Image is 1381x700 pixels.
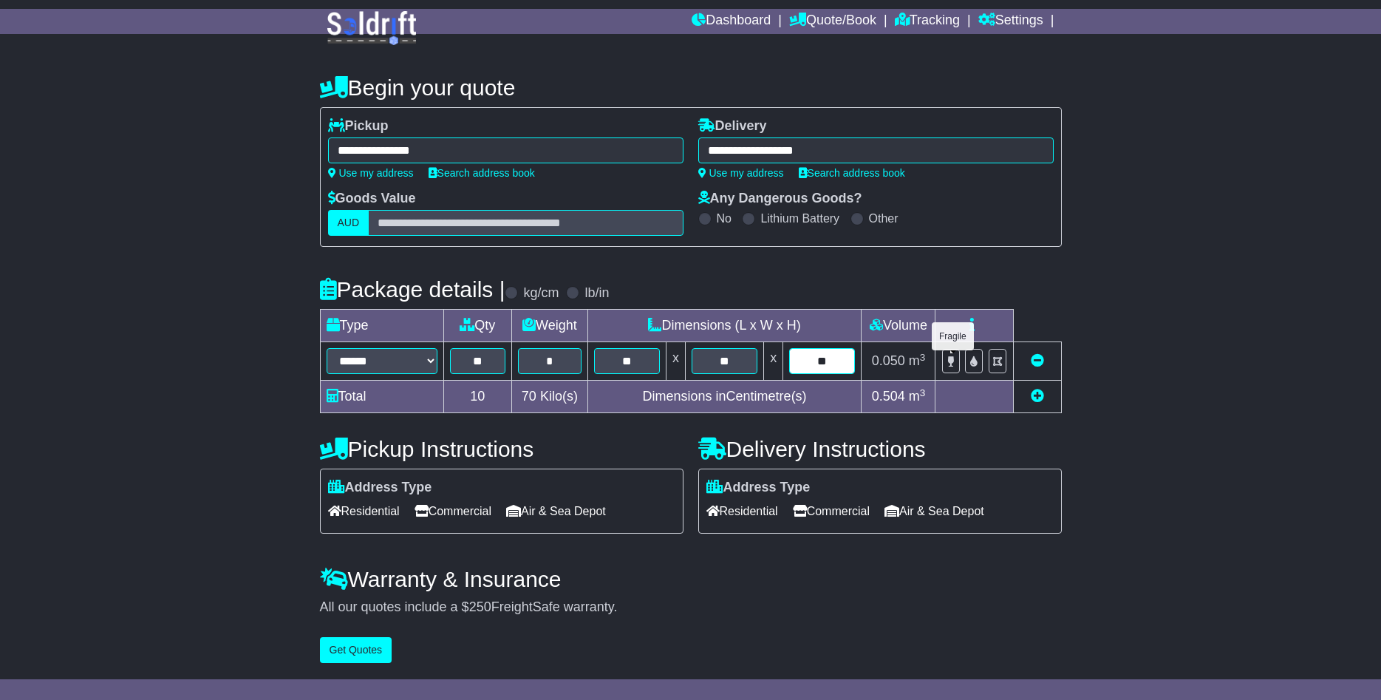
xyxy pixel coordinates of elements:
span: 0.504 [872,389,905,404]
a: Settings [978,9,1043,34]
label: Any Dangerous Goods? [698,191,862,207]
label: kg/cm [523,285,559,302]
div: Fragile [932,322,974,350]
td: Total [320,381,443,413]
span: Commercial [793,500,870,523]
sup: 3 [920,352,926,363]
td: Weight [512,310,588,342]
sup: 3 [920,387,926,398]
label: Lithium Battery [760,211,839,225]
td: Type [320,310,443,342]
label: Address Type [328,480,432,496]
a: Use my address [698,167,784,179]
label: Other [869,211,898,225]
td: Volume [862,310,935,342]
span: m [909,389,926,404]
label: Address Type [706,480,811,496]
a: Search address book [429,167,535,179]
a: Remove this item [1031,353,1044,368]
span: 0.050 [872,353,905,368]
label: Goods Value [328,191,416,207]
span: 250 [469,599,491,614]
label: Delivery [698,118,767,135]
h4: Pickup Instructions [320,437,683,461]
a: Dashboard [692,9,771,34]
a: Add new item [1031,389,1044,404]
label: No [717,211,732,225]
a: Tracking [895,9,960,34]
span: Residential [706,500,778,523]
span: Air & Sea Depot [884,500,984,523]
td: 10 [443,381,512,413]
td: Dimensions (L x W x H) [587,310,862,342]
td: x [764,342,783,381]
a: Use my address [328,167,414,179]
td: Kilo(s) [512,381,588,413]
div: All our quotes include a $ FreightSafe warranty. [320,599,1062,616]
span: m [909,353,926,368]
td: x [666,342,685,381]
td: Qty [443,310,512,342]
span: Air & Sea Depot [506,500,606,523]
td: Dimensions in Centimetre(s) [587,381,862,413]
h4: Begin your quote [320,75,1062,100]
label: lb/in [584,285,609,302]
button: Get Quotes [320,637,392,663]
a: Quote/Book [789,9,876,34]
label: AUD [328,210,369,236]
h4: Delivery Instructions [698,437,1062,461]
span: Commercial [415,500,491,523]
span: 70 [522,389,536,404]
a: Search address book [799,167,905,179]
h4: Package details | [320,277,505,302]
span: Residential [328,500,400,523]
h4: Warranty & Insurance [320,567,1062,591]
label: Pickup [328,118,389,135]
